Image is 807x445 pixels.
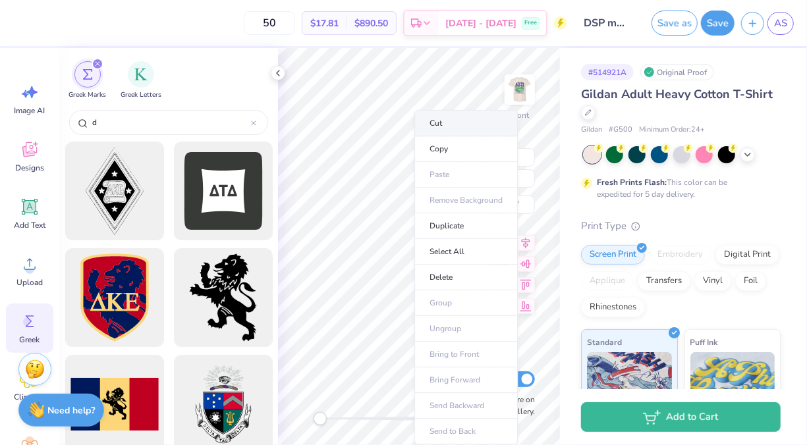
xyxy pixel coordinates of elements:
span: Minimum Order: 24 + [639,124,705,136]
div: Screen Print [581,245,645,265]
a: AS [767,12,794,35]
button: filter button [121,61,161,100]
button: Add to Cart [581,402,781,432]
span: Gildan [581,124,602,136]
span: Free [524,18,537,28]
div: Front [511,109,530,121]
div: Print Type [581,219,781,234]
img: Puff Ink [690,352,775,418]
li: Delete [414,265,518,290]
span: $17.81 [310,16,339,30]
span: Greek Marks [69,90,106,100]
span: Standard [587,335,622,349]
div: filter for Greek Marks [69,61,106,100]
span: # G500 [609,124,632,136]
input: – – [244,11,295,35]
button: Save [701,11,735,36]
li: Copy [414,136,518,162]
button: filter button [69,61,106,100]
img: Greek Marks Image [82,69,93,80]
div: Original Proof [640,64,714,80]
img: Greek Letters Image [134,68,148,81]
div: filter for Greek Letters [121,61,161,100]
span: Gildan Adult Heavy Cotton T-Shirt [581,86,773,102]
span: Puff Ink [690,335,718,349]
li: Select All [414,239,518,265]
div: Foil [735,271,766,291]
li: Cut [414,110,518,136]
div: Rhinestones [581,298,645,317]
strong: Need help? [48,404,96,417]
span: Greek Letters [121,90,161,100]
button: Save as [652,11,698,36]
span: Greek [20,334,40,345]
img: Standard [587,352,672,418]
span: $890.50 [354,16,388,30]
div: This color can be expedited for 5 day delivery. [597,176,759,200]
div: Digital Print [715,245,779,265]
div: # 514921A [581,64,634,80]
div: Applique [581,271,634,291]
span: Image AI [14,105,45,116]
li: Duplicate [414,213,518,239]
span: Designs [15,163,44,173]
img: Front [507,76,533,103]
span: Add Text [14,220,45,230]
div: Accessibility label [314,412,327,425]
span: Clipart & logos [8,392,51,413]
div: Transfers [638,271,690,291]
strong: Fresh Prints Flash: [597,177,667,188]
input: Try "Alpha" [91,116,251,129]
span: AS [774,16,787,31]
input: Untitled Design [574,10,638,36]
div: Vinyl [694,271,731,291]
span: Upload [16,277,43,288]
span: [DATE] - [DATE] [445,16,516,30]
div: Embroidery [649,245,711,265]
